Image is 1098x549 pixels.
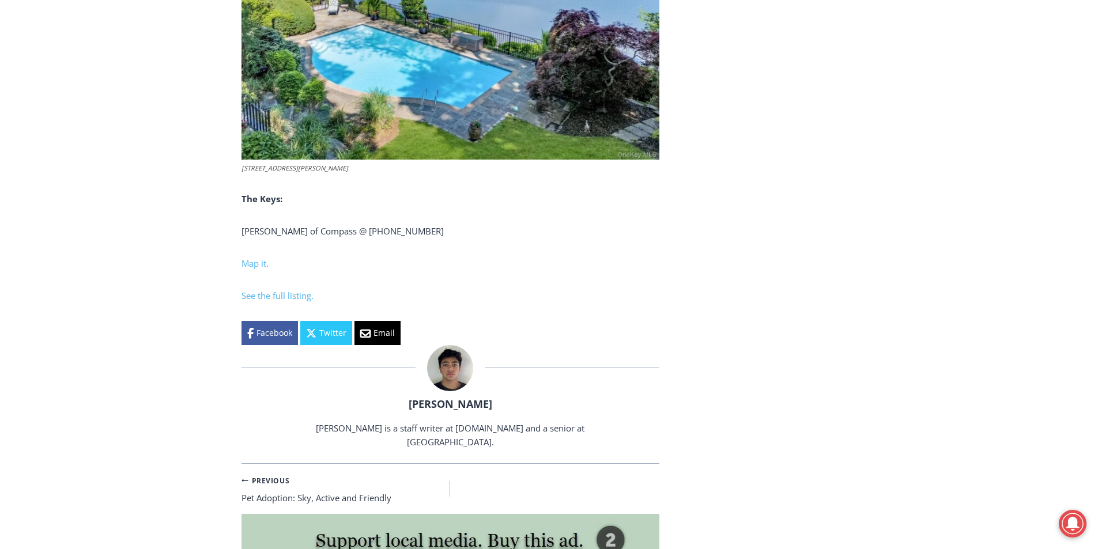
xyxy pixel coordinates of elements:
a: See the full listing. [242,290,314,301]
div: Apply Now <> summer and RHS senior internships available [291,1,545,112]
a: [PERSON_NAME] Read Sanctuary Fall Fest: [DATE] [1,115,167,143]
h4: [PERSON_NAME] Read Sanctuary Fall Fest: [DATE] [9,116,148,142]
a: Facebook [242,321,298,345]
div: / [129,97,131,109]
small: Previous [242,475,290,486]
a: PreviousPet Adoption: Sky, Active and Friendly [242,473,451,505]
span: [PERSON_NAME] of Compass @ [PHONE_NUMBER] [242,225,444,237]
b: The Keys: [242,193,282,205]
nav: Posts [242,473,659,505]
a: [PERSON_NAME] [409,397,492,411]
a: Intern @ [DOMAIN_NAME] [277,112,559,143]
img: Patel, Devan - bio cropped 200x200 [427,345,473,391]
a: Email [354,321,401,345]
div: Live Music [120,34,154,94]
span: Intern @ [DOMAIN_NAME] [301,115,534,141]
figcaption: [STREET_ADDRESS][PERSON_NAME] [242,163,659,173]
p: [PERSON_NAME] is a staff writer at [DOMAIN_NAME] and a senior at [GEOGRAPHIC_DATA]. [304,421,597,449]
a: Twitter [300,321,352,345]
a: Map it. [242,258,269,269]
div: 4 [120,97,126,109]
div: 6 [134,97,139,109]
